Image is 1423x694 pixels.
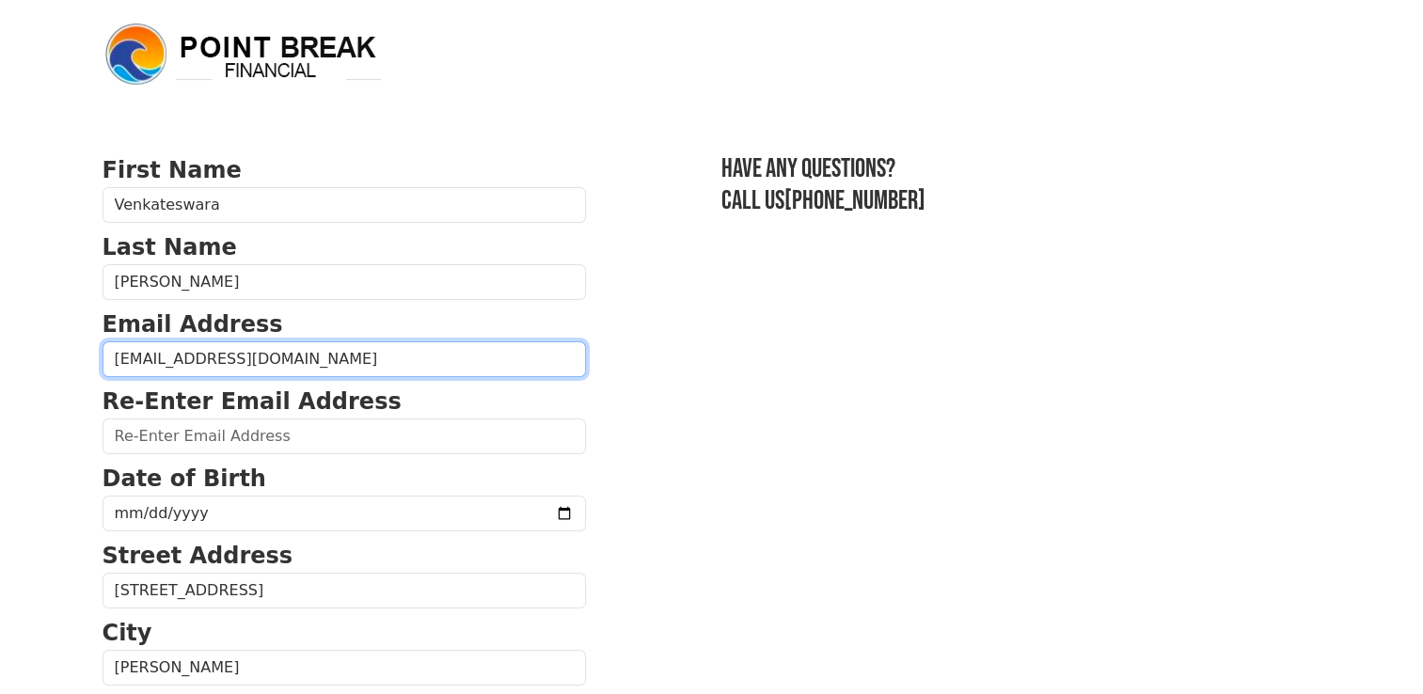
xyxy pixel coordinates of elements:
[103,418,586,454] input: Re-Enter Email Address
[103,341,586,377] input: Email Address
[103,573,586,608] input: Street Address
[103,620,152,646] strong: City
[103,157,242,183] strong: First Name
[103,234,237,260] strong: Last Name
[784,185,925,216] a: [PHONE_NUMBER]
[103,388,402,415] strong: Re-Enter Email Address
[103,465,266,492] strong: Date of Birth
[103,187,586,223] input: First Name
[103,311,283,338] strong: Email Address
[103,650,586,686] input: City
[721,185,1321,217] h3: Call us
[103,264,586,300] input: Last Name
[721,153,1321,185] h3: Have any questions?
[103,21,385,88] img: logo.png
[103,543,293,569] strong: Street Address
